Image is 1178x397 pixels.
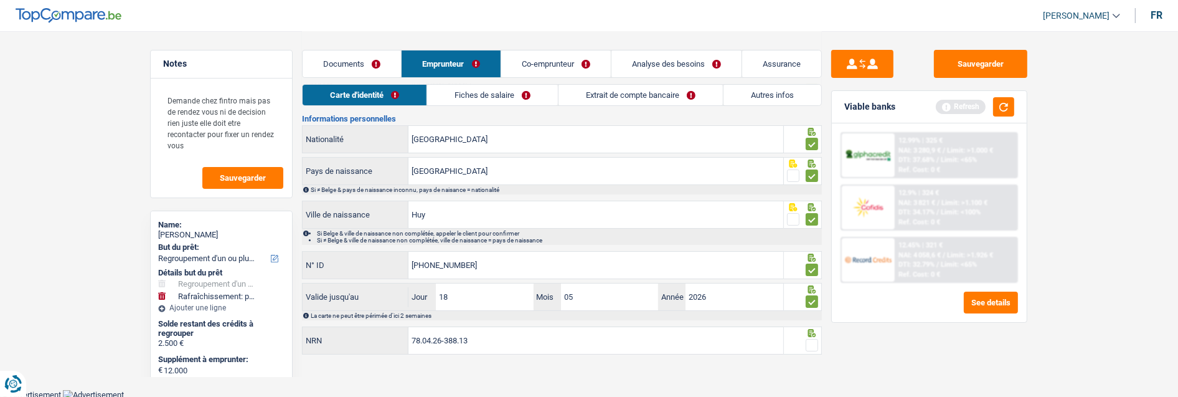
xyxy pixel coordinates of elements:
label: But du prêt: [158,242,282,252]
label: NRN [303,327,408,354]
span: / [943,146,945,155]
h5: Notes [163,59,280,69]
a: Assurance [742,50,821,77]
img: AlphaCredit [845,148,891,163]
input: 590-1234567-89 [408,252,783,279]
div: 12.99% | 325 € [898,136,943,145]
span: DTI: 34.17% [898,208,935,216]
h3: Informations personnelles [302,115,822,123]
span: / [937,199,940,207]
label: Mois [534,284,561,310]
div: [PERSON_NAME] [158,230,285,240]
div: Détails but du prêt [158,268,285,278]
div: fr [1151,9,1162,21]
input: 12.12.12-123.12 [408,327,783,354]
span: € [158,365,163,375]
div: Ajouter une ligne [158,304,285,312]
span: Limit: <65% [941,156,977,164]
input: Belgique [408,158,783,184]
a: Fiches de salaire [427,85,558,105]
span: NAI: 3 280,9 € [898,146,941,155]
label: Supplément à emprunter: [158,355,282,365]
span: Limit: >1.100 € [941,199,987,207]
span: / [936,261,939,269]
div: Refresh [936,100,986,113]
div: Viable banks [844,102,895,112]
label: Jour [408,284,436,310]
div: Name: [158,220,285,230]
div: 12.45% | 321 € [898,241,943,249]
a: [PERSON_NAME] [1033,6,1120,26]
a: Extrait de compte bancaire [558,85,723,105]
button: Sauvegarder [934,50,1027,78]
input: MM [561,284,658,310]
a: Analyse des besoins [611,50,742,77]
div: 2.500 € [158,338,285,348]
a: Documents [303,50,401,77]
span: DTI: 32.79% [898,261,935,269]
span: Limit: >1.926 € [947,251,993,259]
button: Sauvegarder [202,167,283,189]
span: DTI: 37.68% [898,156,935,164]
div: Ref. Cost: 0 € [898,218,940,226]
img: Record Credits [845,248,891,271]
label: Nationalité [303,126,408,153]
div: Ref. Cost: 0 € [898,166,940,174]
input: AAAA [686,284,783,310]
img: TopCompare Logo [16,8,121,23]
input: JJ [436,284,533,310]
div: Si ≠ Belge & pays de naissance inconnu, pays de naisance = nationalité [311,186,821,193]
span: / [943,251,945,259]
div: Solde restant des crédits à regrouper [158,319,285,338]
label: Ville de naissance [303,201,408,228]
div: La carte ne peut être périmée d'ici 2 semaines [311,312,821,319]
div: Ref. Cost: 0 € [898,270,940,279]
span: NAI: 4 058,6 € [898,251,941,259]
a: Carte d'identité [303,85,426,105]
li: Si ≠ Belge & ville de naissance non complétée, ville de naissance = pays de naissance [317,237,821,244]
img: Cofidis [845,196,891,219]
a: Co-emprunteur [501,50,611,77]
a: Emprunteur [402,50,500,77]
a: Autres infos [723,85,821,105]
label: Pays de naissance [303,158,408,184]
span: Limit: <100% [941,208,981,216]
input: Belgique [408,126,783,153]
label: Valide jusqu'au [303,287,408,307]
span: [PERSON_NAME] [1043,11,1110,21]
span: / [936,156,939,164]
li: Si Belge & ville de naissance non complétée, appeler le client pour confirmer [317,230,821,237]
span: Limit: >1.000 € [947,146,993,155]
button: See details [964,292,1018,313]
span: Sauvegarder [220,174,266,182]
span: / [936,208,939,216]
div: 12.9% | 324 € [898,189,939,197]
span: NAI: 3 821 € [898,199,935,207]
span: Limit: <65% [941,261,977,269]
label: N° ID [303,252,408,279]
label: Année [658,284,686,310]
